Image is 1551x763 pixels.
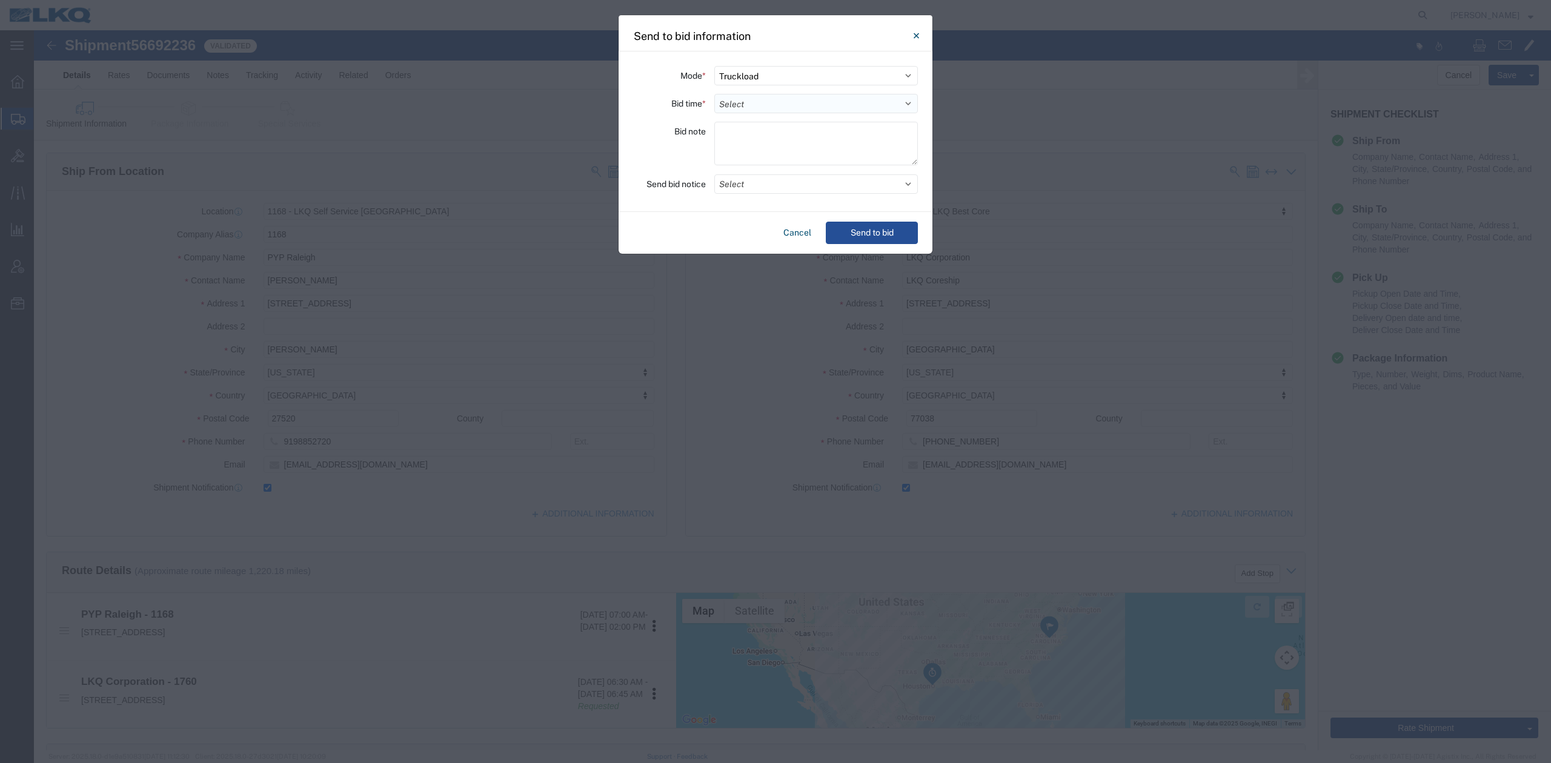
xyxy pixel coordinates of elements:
[674,122,706,141] label: Bid note
[826,222,918,244] button: Send to bid
[646,174,706,194] label: Send bid notice
[634,28,751,44] h4: Send to bid information
[714,174,918,194] button: Select
[779,222,816,244] button: Cancel
[671,94,706,113] label: Bid time
[680,66,706,85] label: Mode
[904,24,928,48] button: Close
